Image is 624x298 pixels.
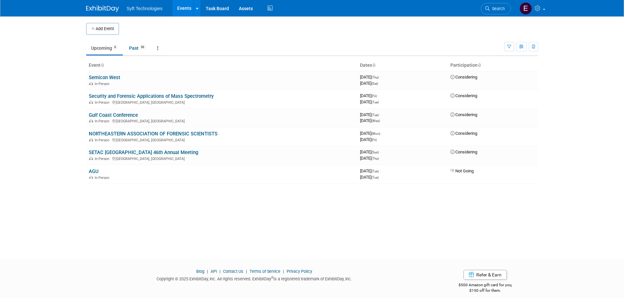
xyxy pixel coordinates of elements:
a: Sort by Participation Type [478,62,481,68]
img: In-Person Event [89,119,93,122]
span: [DATE] [360,149,381,154]
span: (Thu) [371,76,379,79]
span: - [378,93,379,98]
div: Copyright © 2025 ExhibitDay, Inc. All rights reserved. ExhibitDay is a registered trademark of Ex... [86,274,423,282]
span: (Fri) [371,138,377,142]
a: Sort by Start Date [372,62,375,68]
a: Upcoming6 [86,42,123,54]
a: NORTHEASTERN ASSOCIATION OF FORENSIC SCIENTISTS [89,131,217,137]
span: Considering [450,131,477,136]
img: ExhibitDay [86,6,119,12]
div: [GEOGRAPHIC_DATA], [GEOGRAPHIC_DATA] [89,137,355,142]
span: [DATE] [360,118,380,123]
span: [DATE] [360,75,381,79]
div: [GEOGRAPHIC_DATA], [GEOGRAPHIC_DATA] [89,99,355,105]
span: (Sat) [371,82,378,85]
a: Terms of Service [250,269,280,274]
a: Sort by Event Name [101,62,104,68]
span: | [205,269,210,274]
th: Dates [357,60,448,71]
span: 6 [112,45,118,50]
span: [DATE] [360,168,381,173]
span: Considering [450,112,477,117]
a: AGU [89,168,99,174]
img: Emma Chachere [520,2,532,15]
th: Event [86,60,357,71]
span: In-Person [95,119,111,123]
span: [DATE] [360,137,377,142]
span: [DATE] [360,156,379,161]
a: SETAC [GEOGRAPHIC_DATA] 46th Annual Meeting [89,149,198,155]
a: Past36 [124,42,151,54]
span: Considering [450,149,477,154]
a: API [211,269,217,274]
span: (Tue) [371,176,379,179]
span: (Tue) [371,100,379,104]
img: In-Person Event [89,82,93,85]
span: - [380,75,381,79]
span: (Thu) [371,157,379,160]
div: [GEOGRAPHIC_DATA], [GEOGRAPHIC_DATA] [89,118,355,123]
a: Privacy Policy [287,269,312,274]
img: In-Person Event [89,138,93,141]
a: Refer & Earn [463,270,507,280]
a: Blog [196,269,204,274]
span: 36 [139,45,146,50]
a: Security and Forensic Applications of Mass Spectrometry [89,93,214,99]
span: Syft Technologies [127,6,162,11]
img: In-Person Event [89,157,93,160]
th: Participation [448,60,538,71]
span: (Tue) [371,113,379,117]
span: - [380,149,381,154]
span: (Tue) [371,169,379,173]
span: [DATE] [360,175,379,180]
span: - [381,131,382,136]
span: (Sun) [371,150,379,154]
span: [DATE] [360,93,379,98]
span: | [281,269,286,274]
span: [DATE] [360,112,381,117]
div: [GEOGRAPHIC_DATA], [GEOGRAPHIC_DATA] [89,156,355,161]
span: In-Person [95,100,111,105]
a: Gulf Coast Conference [89,112,138,118]
sup: ® [271,276,274,279]
span: Search [490,6,505,11]
div: $150 off for them. [432,288,538,293]
span: In-Person [95,157,111,161]
span: [DATE] [360,81,378,86]
span: | [218,269,222,274]
img: In-Person Event [89,100,93,104]
span: | [244,269,249,274]
span: Considering [450,93,477,98]
span: - [380,168,381,173]
span: In-Person [95,176,111,180]
span: Not Going [450,168,474,173]
a: Search [481,3,511,14]
span: In-Person [95,138,111,142]
span: (Fri) [371,94,377,98]
a: Contact Us [223,269,243,274]
span: Considering [450,75,477,79]
span: In-Person [95,82,111,86]
a: Semicon West [89,75,120,80]
span: [DATE] [360,99,379,104]
span: (Mon) [371,132,380,135]
button: Add Event [86,23,119,35]
img: In-Person Event [89,176,93,179]
span: [DATE] [360,131,382,136]
span: (Wed) [371,119,380,123]
span: - [380,112,381,117]
div: $500 Amazon gift card for you, [432,278,538,293]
